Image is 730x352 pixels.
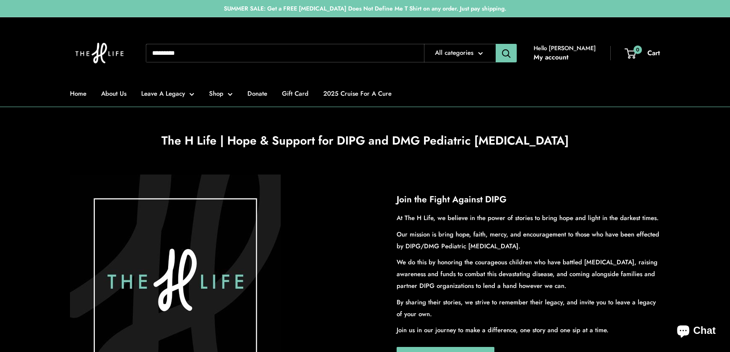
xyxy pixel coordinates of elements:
[70,88,86,99] a: Home
[247,88,267,99] a: Donate
[534,43,596,54] span: Hello [PERSON_NAME]
[397,256,660,292] p: We do this by honoring the courageous children who have battled [MEDICAL_DATA], raising awareness...
[669,318,723,345] inbox-online-store-chat: Shopify online store chat
[141,88,194,99] a: Leave A Legacy
[397,324,660,336] p: Join us in our journey to make a difference, one story and one sip at a time.
[534,51,569,64] a: My account
[282,88,309,99] a: Gift Card
[209,88,233,99] a: Shop
[70,132,660,149] h1: The H Life | Hope & Support for DIPG and DMG Pediatric [MEDICAL_DATA]
[397,193,660,207] h2: Join the Fight Against DIPG
[397,296,660,320] p: By sharing their stories, we strive to remember their legacy, and invite you to leave a legacy of...
[397,212,660,224] p: At The H Life, we believe in the power of stories to bring hope and light in the darkest times.
[323,88,392,99] a: 2025 Cruise For A Cure
[101,88,126,99] a: About Us
[70,26,129,81] img: The H Life
[647,48,660,58] span: Cart
[625,47,660,59] a: 0 Cart
[633,45,642,54] span: 0
[146,44,424,62] input: Search...
[397,228,660,252] p: Our mission is bring hope, faith, mercy, and encouragement to those who have been effected by DIP...
[496,44,517,62] button: Search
